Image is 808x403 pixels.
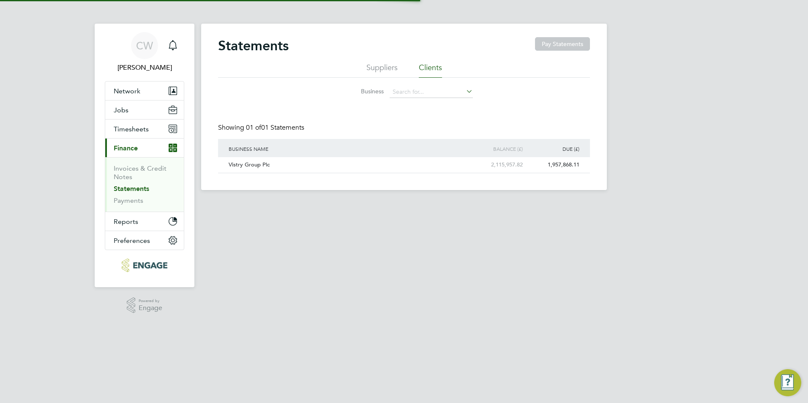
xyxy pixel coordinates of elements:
[105,32,184,73] a: CW[PERSON_NAME]
[105,212,184,231] button: Reports
[127,297,163,313] a: Powered byEngage
[105,82,184,100] button: Network
[105,63,184,73] span: Claire Waldron
[468,157,524,173] div: 2,115,957.82
[114,164,167,181] a: Invoices & Credit Notes
[525,157,581,173] div: 1,957,868.11
[227,157,468,173] div: Vistry Group Plc
[419,63,442,78] li: Clients
[114,237,150,245] span: Preferences
[535,37,590,51] button: Pay Statements
[139,305,162,312] span: Engage
[114,106,128,114] span: Jobs
[95,24,194,287] nav: Main navigation
[525,139,581,158] div: Due (£)
[114,144,138,152] span: Finance
[366,63,398,78] li: Suppliers
[105,231,184,250] button: Preferences
[105,120,184,138] button: Timesheets
[227,139,468,158] div: Business Name
[227,157,581,164] a: Vistry Group Plc2,115,957.821,957,868.11
[139,297,162,305] span: Powered by
[114,87,140,95] span: Network
[105,101,184,119] button: Jobs
[114,218,138,226] span: Reports
[114,185,149,193] a: Statements
[122,259,167,272] img: northbuildrecruit-logo-retina.png
[114,125,149,133] span: Timesheets
[136,40,153,51] span: CW
[335,87,384,95] label: Business
[390,86,473,98] input: Search for...
[246,123,261,132] span: 01 of
[774,369,801,396] button: Engage Resource Center
[105,139,184,157] button: Finance
[218,123,306,132] div: Showing
[105,259,184,272] a: Go to home page
[218,37,289,54] h2: Statements
[105,157,184,212] div: Finance
[246,123,304,132] span: 01 Statements
[114,196,143,204] a: Payments
[468,139,524,158] div: Balance (£)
